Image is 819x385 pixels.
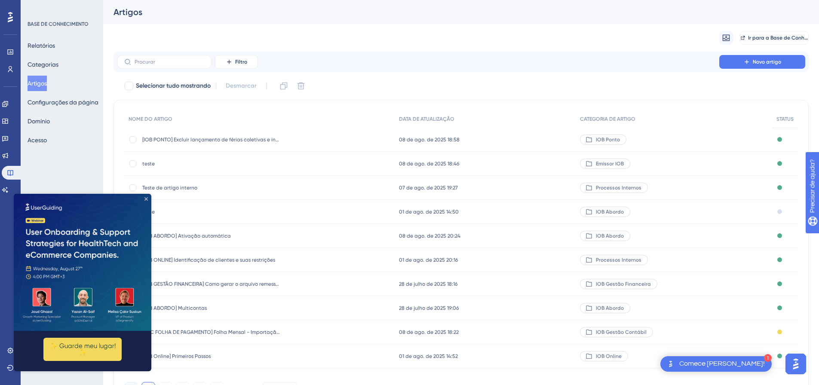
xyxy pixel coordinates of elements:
[596,161,624,167] font: Emissor IOB
[20,4,74,10] font: Precisar de ajuda?
[596,209,624,215] font: IOB Abordo
[596,137,620,143] font: IOB Ponto
[142,185,197,191] font: Teste de artigo interno
[399,329,459,335] font: 08 de ago. de 2025 18:22
[399,257,458,263] font: 01 de ago. de 2025 20:16
[142,281,343,287] font: [IOB GESTÃO FINANCEIRA] Como gerar o arquivo remessa na IOB Gestão Financeira
[399,137,460,143] font: 08 de ago. de 2025 18:58
[142,353,211,359] font: [IOB Online] Primeiros Passos
[399,161,459,167] font: 08 de ago. de 2025 18:46
[28,132,47,148] button: Acesso
[28,42,55,49] font: Relatórios
[226,82,257,89] font: Desmarcar
[679,360,765,367] font: Comece [PERSON_NAME]!
[28,80,47,87] font: Artigos
[129,116,172,122] font: NOME DO ARTIGO
[580,116,635,122] font: CATEGORIA DE ARTIGO
[142,257,275,263] font: [IOB ONLINE] Identificação de clientes e suas restrições
[399,116,454,122] font: DATA DE ATUALIZAÇÃO
[28,95,98,110] button: Configurações da página
[399,305,459,311] font: 28 de julho de 2025 19:06
[28,57,58,72] button: Categorias
[28,118,50,125] font: Domínio
[136,82,211,89] font: Selecionar tudo mostrando
[719,55,805,69] button: Novo artigo
[221,78,261,94] button: Desmarcar
[135,59,204,65] input: Procurar
[596,185,641,191] font: Processos Internos
[596,353,622,359] font: IOB Online
[399,353,458,359] font: 01 de ago. de 2025 14:52
[753,59,781,65] font: Novo artigo
[28,113,50,129] button: Domínio
[142,305,207,311] font: [IOB ABORDO] Multicontas
[215,55,258,69] button: Filtro
[235,59,247,65] font: Filtro
[776,116,794,122] font: STATUS
[142,161,155,167] font: teste
[596,257,641,263] font: Processos Internos
[767,356,769,361] font: 1
[660,356,772,372] div: Abra a lista de verificação Comece!, módulos restantes: 1
[28,61,58,68] font: Categorias
[30,144,108,167] button: ✨ Guarde meu lugar!✨
[399,233,460,239] font: 08 de ago. de 2025 20:24
[142,233,231,239] font: [IOB ABORDO] Ativação automática
[28,99,98,106] font: Configurações da página
[596,329,647,335] font: IOB Gestão Contábil
[596,281,651,287] font: IOB Gestão Financeira
[113,7,142,17] font: Artigos
[142,137,298,143] font: [IOB PONTO] Excluir lançamento de férias coletivas e individuais
[783,351,809,377] iframe: Iniciador do Assistente de IA do UserGuiding
[28,38,55,53] button: Relatórios
[399,281,457,287] font: 28 de julho de 2025 18:16
[666,359,676,369] img: imagem-do-lançador-texto-alternativo
[740,31,809,45] button: Ir para a Base de Conhecimento
[596,233,624,239] font: IOB Abordo
[399,209,459,215] font: 01 de ago. de 2025 14:50
[399,185,458,191] font: 07 de ago. de 2025 19:27
[596,305,624,311] font: IOB Abordo
[28,21,89,27] font: BASE DE CONHECIMENTO
[36,148,102,162] font: ✨ Guarde meu lugar!✨
[131,3,134,7] div: Fechar visualização
[28,137,47,144] font: Acesso
[142,329,347,335] font: [ IGC FOLHA DE PAGAMENTO] Folha Mensal - Importação de Horas e Valores - Layout
[28,76,47,91] button: Artigos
